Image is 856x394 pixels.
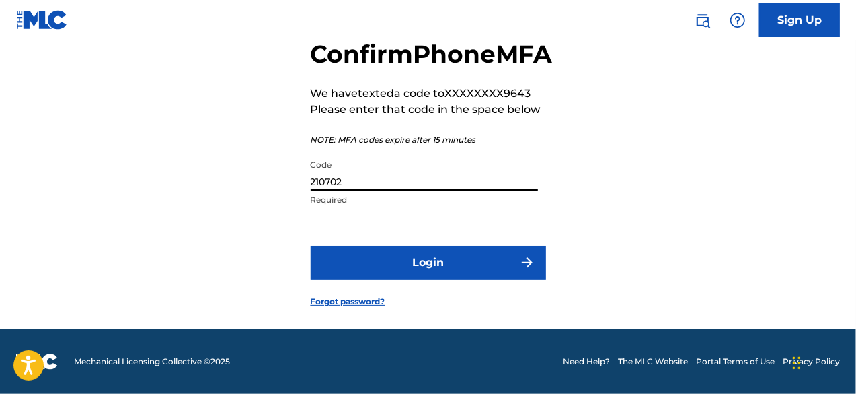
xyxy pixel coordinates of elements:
img: search [695,12,711,28]
a: Portal Terms of Use [696,356,775,368]
img: logo [16,354,58,370]
p: Required [311,194,538,206]
div: Help [724,7,751,34]
img: f7272a7cc735f4ea7f67.svg [519,255,535,271]
button: Login [311,246,546,280]
a: Sign Up [759,3,840,37]
img: MLC Logo [16,10,68,30]
p: NOTE: MFA codes expire after 15 minutes [311,134,553,146]
div: Drag [793,343,801,383]
iframe: Chat Widget [789,329,856,394]
p: We have texted a code to XXXXXXXX9643 [311,86,553,102]
span: Mechanical Licensing Collective © 2025 [74,356,230,368]
a: Privacy Policy [783,356,840,368]
a: Forgot password? [311,296,385,308]
h2: Confirm Phone MFA [311,39,553,69]
a: Need Help? [563,356,610,368]
p: Please enter that code in the space below [311,102,553,118]
a: The MLC Website [618,356,688,368]
img: help [730,12,746,28]
a: Public Search [689,7,716,34]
